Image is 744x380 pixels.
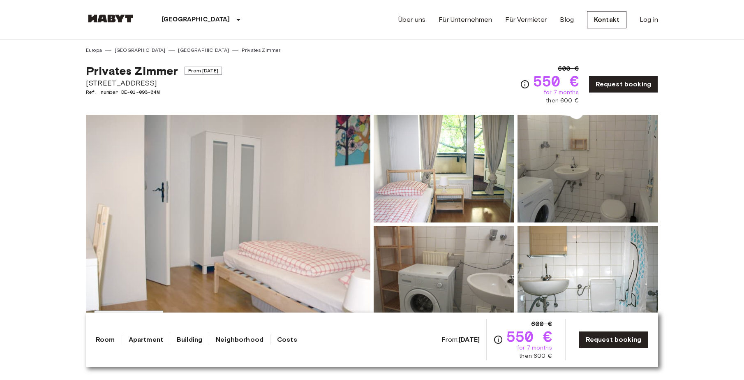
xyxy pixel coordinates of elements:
[493,335,503,345] svg: Check cost overview for full price breakdown. Please note that discounts apply to new joiners onl...
[544,88,579,97] span: for 7 months
[277,335,297,345] a: Costs
[589,76,658,93] a: Request booking
[640,15,658,25] a: Log in
[506,329,552,344] span: 550 €
[531,319,552,329] span: 600 €
[398,15,425,25] a: Über uns
[533,74,579,88] span: 550 €
[459,336,480,343] b: [DATE]
[374,115,514,222] img: Picture of unit DE-01-093-04M
[517,344,552,352] span: for 7 months
[587,11,626,28] a: Kontakt
[560,15,574,25] a: Blog
[115,46,166,54] a: [GEOGRAPHIC_DATA]
[96,335,115,345] a: Room
[520,79,530,89] svg: Check cost overview for full price breakdown. Please note that discounts apply to new joiners onl...
[518,115,658,222] img: Picture of unit DE-01-093-04M
[242,46,280,54] a: Privates Zimmer
[86,14,135,23] img: Habyt
[546,97,579,105] span: then 600 €
[439,15,492,25] a: Für Unternehmen
[94,310,163,326] button: Show all photos
[129,335,163,345] a: Apartment
[441,335,480,344] span: From:
[86,78,222,88] span: [STREET_ADDRESS]
[374,226,514,334] img: Picture of unit DE-01-093-04M
[86,115,370,334] img: Marketing picture of unit DE-01-093-04M
[519,352,552,360] span: then 600 €
[216,335,263,345] a: Neighborhood
[86,88,222,96] span: Ref. number DE-01-093-04M
[86,64,178,78] span: Privates Zimmer
[518,226,658,334] img: Picture of unit DE-01-093-04M
[579,331,648,348] a: Request booking
[86,46,102,54] a: Europa
[505,15,547,25] a: Für Vermieter
[162,15,230,25] p: [GEOGRAPHIC_DATA]
[177,335,202,345] a: Building
[558,64,579,74] span: 600 €
[178,46,229,54] a: [GEOGRAPHIC_DATA]
[185,67,222,75] span: From [DATE]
